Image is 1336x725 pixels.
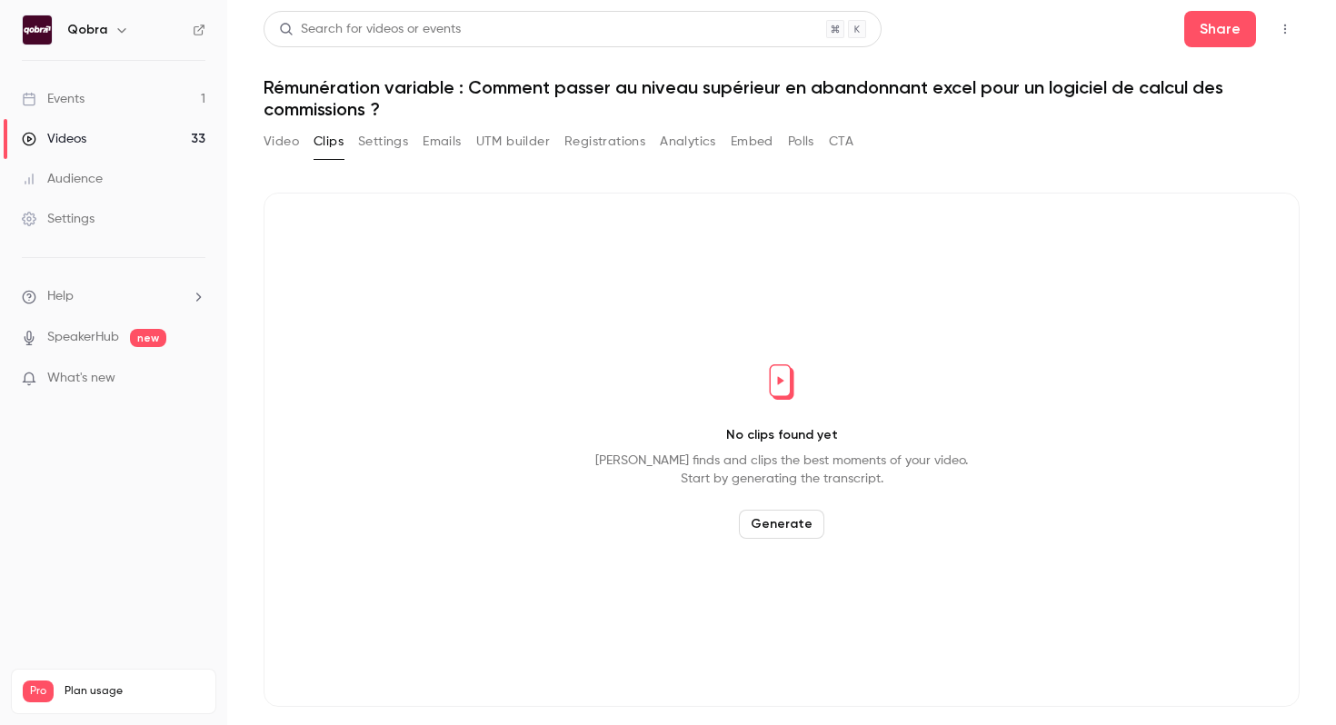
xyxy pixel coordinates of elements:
h6: Qobra [67,21,107,39]
span: Help [47,287,74,306]
button: CTA [829,127,853,156]
iframe: Noticeable Trigger [184,371,205,387]
p: [PERSON_NAME] finds and clips the best moments of your video. Start by generating the transcript. [595,452,968,488]
button: Share [1184,11,1256,47]
button: Video [264,127,299,156]
button: Settings [358,127,408,156]
button: Generate [739,510,824,539]
button: Polls [788,127,814,156]
p: No clips found yet [726,426,838,444]
button: Embed [731,127,773,156]
button: Emails [423,127,461,156]
div: Events [22,90,85,108]
img: Qobra [23,15,52,45]
button: Top Bar Actions [1271,15,1300,44]
div: Search for videos or events [279,20,461,39]
span: Pro [23,680,54,702]
button: Registrations [564,127,645,156]
div: Videos [22,130,86,148]
div: Settings [22,210,95,228]
span: Plan usage [65,684,204,699]
button: Analytics [660,127,716,156]
div: Audience [22,170,103,188]
button: Clips [314,127,344,156]
span: new [130,329,166,347]
h1: Rémunération variable : Comment passer au niveau supérieur en abandonnant excel pour un logiciel ... [264,76,1300,120]
button: UTM builder [476,127,550,156]
a: SpeakerHub [47,328,119,347]
span: What's new [47,369,115,388]
li: help-dropdown-opener [22,287,205,306]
